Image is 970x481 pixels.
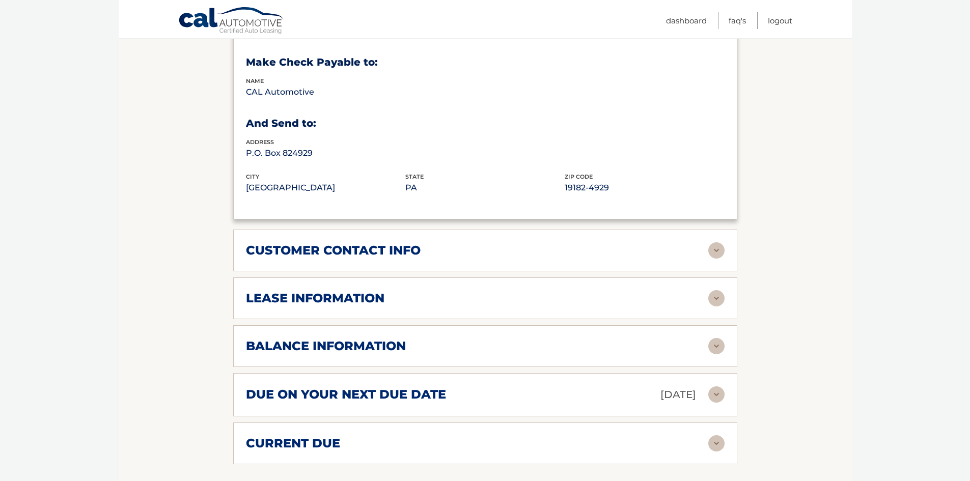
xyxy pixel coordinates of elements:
h3: Make Check Payable to: [246,56,725,69]
h2: balance information [246,338,406,354]
p: [GEOGRAPHIC_DATA] [246,181,405,195]
a: Dashboard [666,12,707,29]
h2: customer contact info [246,243,421,258]
img: accordion-rest.svg [708,386,725,403]
a: FAQ's [729,12,746,29]
span: address [246,138,274,146]
img: accordion-rest.svg [708,242,725,259]
p: 19182-4929 [565,181,724,195]
a: Logout [768,12,792,29]
p: P.O. Box 824929 [246,146,405,160]
h2: current due [246,436,340,451]
span: state [405,173,424,180]
h2: lease information [246,291,384,306]
img: accordion-rest.svg [708,435,725,451]
img: accordion-rest.svg [708,338,725,354]
p: CAL Automotive [246,85,405,99]
h3: And Send to: [246,117,725,130]
a: Cal Automotive [178,7,285,36]
h2: due on your next due date [246,387,446,402]
span: zip code [565,173,593,180]
img: accordion-rest.svg [708,290,725,306]
span: name [246,77,264,84]
p: PA [405,181,565,195]
p: [DATE] [660,386,696,404]
span: city [246,173,259,180]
